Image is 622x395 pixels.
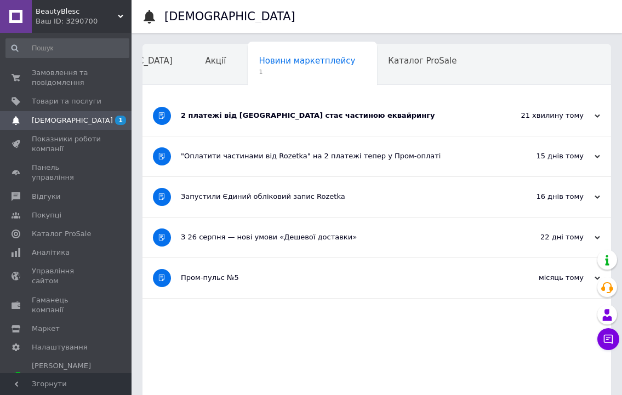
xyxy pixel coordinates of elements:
span: Маркет [32,324,60,334]
div: Ваш ID: 3290700 [36,16,132,26]
span: Панель управління [32,163,101,182]
div: Пром-пульс №5 [181,273,490,283]
span: 1 [115,116,126,125]
div: Запустили Єдиний обліковий запис Rozetka [181,192,490,202]
span: Аналітика [32,248,70,257]
input: Пошук [5,38,129,58]
span: [DEMOGRAPHIC_DATA] [79,56,173,66]
div: місяць тому [490,273,600,283]
span: Налаштування [32,342,88,352]
span: BeautyBlesc [36,7,118,16]
div: 15 днів тому [490,151,600,161]
span: [DEMOGRAPHIC_DATA] [32,116,113,125]
span: Каталог ProSale [32,229,91,239]
div: 16 днів тому [490,192,600,202]
span: Акції [206,56,226,66]
span: Каталог ProSale [388,56,456,66]
h1: [DEMOGRAPHIC_DATA] [164,10,295,23]
div: 22 дні тому [490,232,600,242]
span: Замовлення та повідомлення [32,68,101,88]
div: 21 хвилину тому [490,111,600,121]
span: Показники роботи компанії [32,134,101,154]
span: Товари та послуги [32,96,101,106]
span: [PERSON_NAME] та рахунки [32,361,101,391]
button: Чат з покупцем [597,328,619,350]
span: Відгуки [32,192,60,202]
div: "Оплатити частинами від Rozetka" на 2 платежі тепер у Пром-оплаті [181,151,490,161]
span: Новини маркетплейсу [259,56,355,66]
div: 2 платежі від [GEOGRAPHIC_DATA] стає частиною еквайрингу [181,111,490,121]
div: З 26 серпня — нові умови «Дешевої доставки» [181,232,490,242]
span: Управління сайтом [32,266,101,286]
span: Покупці [32,210,61,220]
span: Гаманець компанії [32,295,101,315]
span: 1 [259,68,355,76]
